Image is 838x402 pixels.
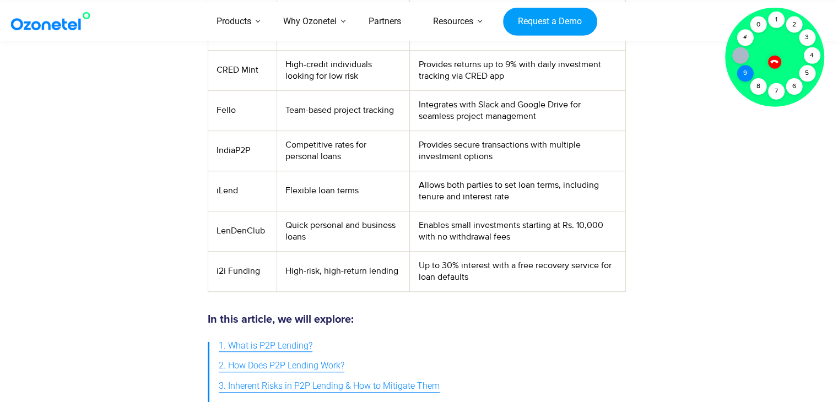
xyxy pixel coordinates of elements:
a: 1. What is P2P Lending? [219,336,312,356]
span: 2. How Does P2P Lending Work? [219,358,344,374]
td: High-credit individuals looking for low risk [277,50,410,90]
td: Provides secure transactions with multiple investment options [410,131,625,171]
td: Team-based project tracking [277,90,410,131]
span: 1. What is P2P Lending? [219,338,312,354]
a: Why Ozonetel [267,2,353,41]
a: Request a Demo [503,7,597,36]
div: # [737,30,753,46]
td: Fello [208,90,277,131]
div: 0 [750,17,766,33]
td: LenDenClub [208,211,277,251]
td: Up to 30% interest with a free recovery service for loan defaults [410,251,625,291]
div: 6 [786,78,802,95]
td: IndiaP2P [208,131,277,171]
div: 7 [768,83,785,100]
td: Competitive rates for personal loans [277,131,410,171]
td: CRED Mint [208,50,277,90]
div: 8 [750,78,766,95]
td: Flexible loan terms [277,171,410,211]
td: i2i Funding [208,251,277,291]
span: 3. Inherent Risks in P2P Lending & How to Mitigate Them [219,378,440,394]
h5: In this article, we will explore: [208,314,626,325]
div: 3 [799,30,815,46]
a: Products [201,2,267,41]
td: Integrates with Slack and Google Drive for seamless project management [410,90,625,131]
div: 5 [799,66,815,82]
td: Enables small investments starting at Rs. 10,000 with no withdrawal fees [410,211,625,251]
td: Provides returns up to 9% with daily investment tracking via CRED app [410,50,625,90]
td: iLend [208,171,277,211]
td: Allows both parties to set loan terms, including tenure and interest rate [410,171,625,211]
a: Partners [353,2,417,41]
a: 3. Inherent Risks in P2P Lending & How to Mitigate Them [219,376,440,396]
a: 2. How Does P2P Lending Work? [219,356,344,376]
td: High-risk, high-return lending [277,251,410,291]
a: Resources [417,2,489,41]
div: 1 [768,12,785,28]
div: 9 [737,66,753,82]
div: 2 [786,17,802,33]
div: 4 [804,47,820,64]
td: Quick personal and business loans [277,211,410,251]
